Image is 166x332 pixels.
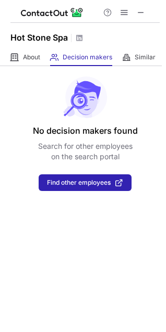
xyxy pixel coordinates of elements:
span: Find other employees [47,179,111,186]
img: ContactOut v5.3.10 [21,6,84,19]
button: Find other employees [39,174,132,191]
h1: Hot Stone Spa [10,31,68,44]
p: Search for other employees on the search portal [38,141,133,162]
span: About [23,53,40,61]
img: No leads found [63,76,108,118]
span: Decision makers [63,53,112,61]
header: No decision makers found [33,124,138,137]
span: Similar [135,53,156,61]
